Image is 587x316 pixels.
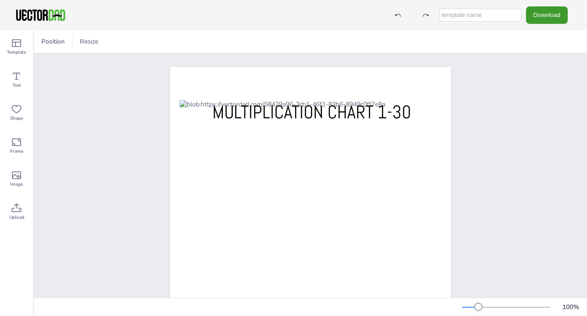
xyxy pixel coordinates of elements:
input: template name [439,9,521,22]
span: Shape [10,115,23,122]
span: Upload [9,214,24,221]
span: Image [10,181,23,188]
span: Template [7,49,26,56]
span: MULTIPLICATION CHART 1-30 [212,100,411,124]
span: Text [12,82,21,89]
button: Resize [76,34,102,49]
span: Position [39,37,66,46]
button: Download [526,6,568,23]
span: Frame [10,148,23,155]
div: 100 % [559,303,581,311]
img: VectorDad-1.png [15,8,66,22]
